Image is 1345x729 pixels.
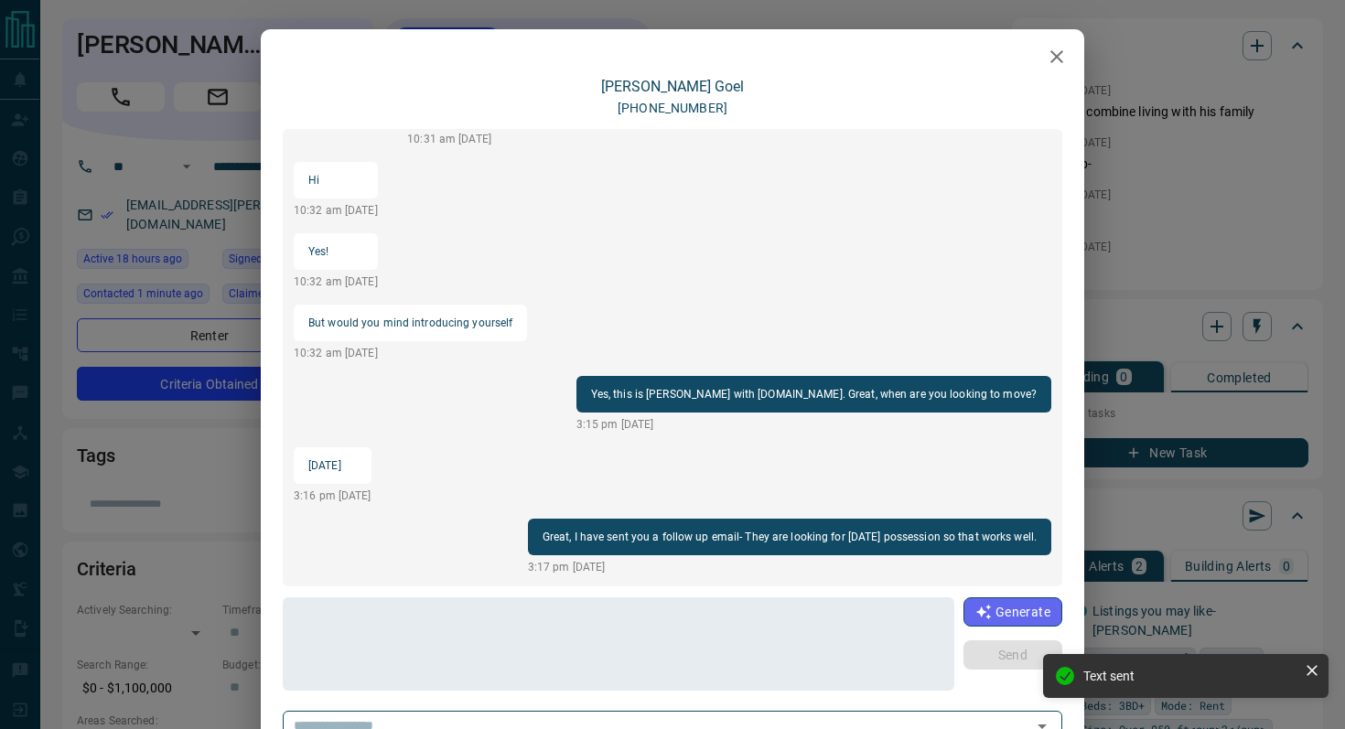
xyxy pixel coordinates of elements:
p: [PHONE_NUMBER] [618,99,727,118]
p: Hi [308,169,363,191]
p: 10:32 am [DATE] [294,345,527,361]
p: 10:31 am [DATE] [407,131,1051,147]
p: 10:32 am [DATE] [294,202,378,219]
p: Yes, this is [PERSON_NAME] with [DOMAIN_NAME]. Great, when are you looking to move? [591,383,1037,405]
p: 3:17 pm [DATE] [528,559,1051,575]
button: Generate [963,597,1062,627]
p: [DATE] [308,455,357,477]
p: But would you mind introducing yourself [308,312,512,334]
a: [PERSON_NAME] Goel [601,78,744,95]
p: 3:16 pm [DATE] [294,488,371,504]
p: 10:32 am [DATE] [294,273,378,290]
p: 3:15 pm [DATE] [576,416,1051,433]
p: Yes! [308,241,363,263]
p: Great, I have sent you a follow up email- They are looking for [DATE] possession so that works well. [543,526,1037,548]
div: Text sent [1083,669,1297,683]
